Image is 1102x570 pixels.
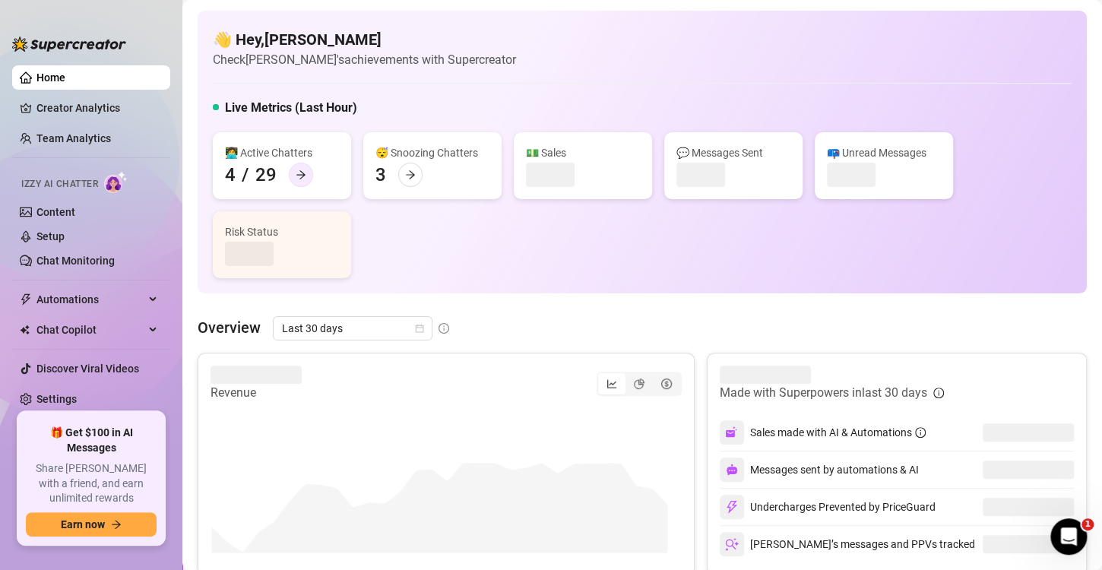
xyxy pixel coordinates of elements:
[26,512,157,537] button: Earn nowarrow-right
[676,144,790,161] div: 💬 Messages Sent
[720,495,936,519] div: Undercharges Prevented by PriceGuard
[26,426,157,455] span: 🎁 Get $100 in AI Messages
[213,50,516,69] article: Check [PERSON_NAME]'s achievements with Supercreator
[915,427,926,438] span: info-circle
[282,317,423,340] span: Last 30 days
[661,378,672,389] span: dollar-circle
[225,99,357,117] h5: Live Metrics (Last Hour)
[827,144,941,161] div: 📪 Unread Messages
[36,255,115,267] a: Chat Monitoring
[36,287,144,312] span: Automations
[36,393,77,405] a: Settings
[36,230,65,242] a: Setup
[36,206,75,218] a: Content
[725,500,739,514] img: svg%3e
[12,36,126,52] img: logo-BBDzfeDw.svg
[225,144,339,161] div: 👩‍💻 Active Chatters
[725,426,739,439] img: svg%3e
[296,169,306,180] span: arrow-right
[634,378,644,389] span: pie-chart
[725,537,739,551] img: svg%3e
[606,378,617,389] span: line-chart
[720,384,927,402] article: Made with Superpowers in last 30 days
[720,532,975,556] div: [PERSON_NAME]’s messages and PPVs tracked
[597,372,682,396] div: segmented control
[526,144,640,161] div: 💵 Sales
[26,461,157,506] span: Share [PERSON_NAME] with a friend, and earn unlimited rewards
[726,464,738,476] img: svg%3e
[36,318,144,342] span: Chat Copilot
[36,96,158,120] a: Creator Analytics
[104,171,128,193] img: AI Chatter
[439,323,449,334] span: info-circle
[225,163,236,187] div: 4
[111,519,122,530] span: arrow-right
[36,363,139,375] a: Discover Viral Videos
[36,132,111,144] a: Team Analytics
[20,293,32,306] span: thunderbolt
[225,223,339,240] div: Risk Status
[211,384,302,402] article: Revenue
[415,324,424,333] span: calendar
[36,71,65,84] a: Home
[213,29,516,50] h4: 👋 Hey, [PERSON_NAME]
[61,518,105,530] span: Earn now
[720,458,919,482] div: Messages sent by automations & AI
[1081,518,1094,530] span: 1
[20,325,30,335] img: Chat Copilot
[198,316,261,339] article: Overview
[21,177,98,192] span: Izzy AI Chatter
[255,163,277,187] div: 29
[375,144,489,161] div: 😴 Snoozing Chatters
[933,388,944,398] span: info-circle
[1050,518,1087,555] iframe: Intercom live chat
[405,169,416,180] span: arrow-right
[750,424,926,441] div: Sales made with AI & Automations
[375,163,386,187] div: 3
